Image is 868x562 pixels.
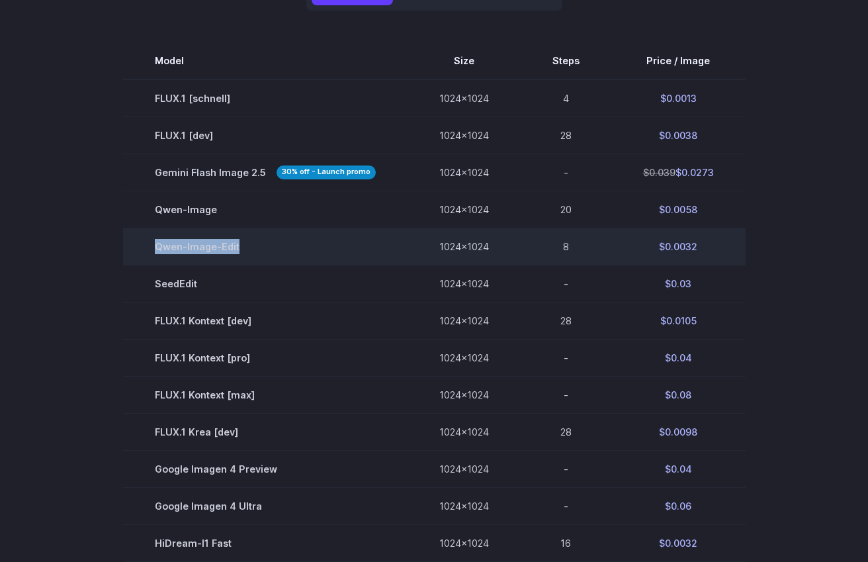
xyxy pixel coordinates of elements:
[123,79,408,117] td: FLUX.1 [schnell]
[521,228,611,265] td: 8
[123,42,408,79] th: Model
[521,488,611,525] td: -
[521,42,611,79] th: Steps
[408,451,521,488] td: 1024x1024
[611,228,746,265] td: $0.0032
[408,154,521,191] td: 1024x1024
[521,154,611,191] td: -
[611,525,746,562] td: $0.0032
[408,376,521,413] td: 1024x1024
[611,451,746,488] td: $0.04
[123,376,408,413] td: FLUX.1 Kontext [max]
[408,302,521,339] td: 1024x1024
[521,191,611,228] td: 20
[611,265,746,302] td: $0.03
[611,413,746,450] td: $0.0098
[408,265,521,302] td: 1024x1024
[408,525,521,562] td: 1024x1024
[521,117,611,154] td: 28
[123,228,408,265] td: Qwen-Image-Edit
[521,79,611,117] td: 4
[611,117,746,154] td: $0.0038
[611,302,746,339] td: $0.0105
[611,42,746,79] th: Price / Image
[611,376,746,413] td: $0.08
[521,339,611,376] td: -
[408,413,521,450] td: 1024x1024
[521,451,611,488] td: -
[408,117,521,154] td: 1024x1024
[277,165,376,179] strong: 30% off - Launch promo
[521,302,611,339] td: 28
[521,413,611,450] td: 28
[408,79,521,117] td: 1024x1024
[408,339,521,376] td: 1024x1024
[408,488,521,525] td: 1024x1024
[123,339,408,376] td: FLUX.1 Kontext [pro]
[123,525,408,562] td: HiDream-I1 Fast
[123,265,408,302] td: SeedEdit
[408,191,521,228] td: 1024x1024
[611,488,746,525] td: $0.06
[611,191,746,228] td: $0.0058
[123,451,408,488] td: Google Imagen 4 Preview
[611,339,746,376] td: $0.04
[408,42,521,79] th: Size
[123,302,408,339] td: FLUX.1 Kontext [dev]
[521,376,611,413] td: -
[611,79,746,117] td: $0.0013
[521,525,611,562] td: 16
[123,191,408,228] td: Qwen-Image
[611,154,746,191] td: $0.0273
[155,165,376,180] span: Gemini Flash Image 2.5
[643,167,675,178] s: $0.039
[521,265,611,302] td: -
[408,228,521,265] td: 1024x1024
[123,117,408,154] td: FLUX.1 [dev]
[123,413,408,450] td: FLUX.1 Krea [dev]
[123,488,408,525] td: Google Imagen 4 Ultra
